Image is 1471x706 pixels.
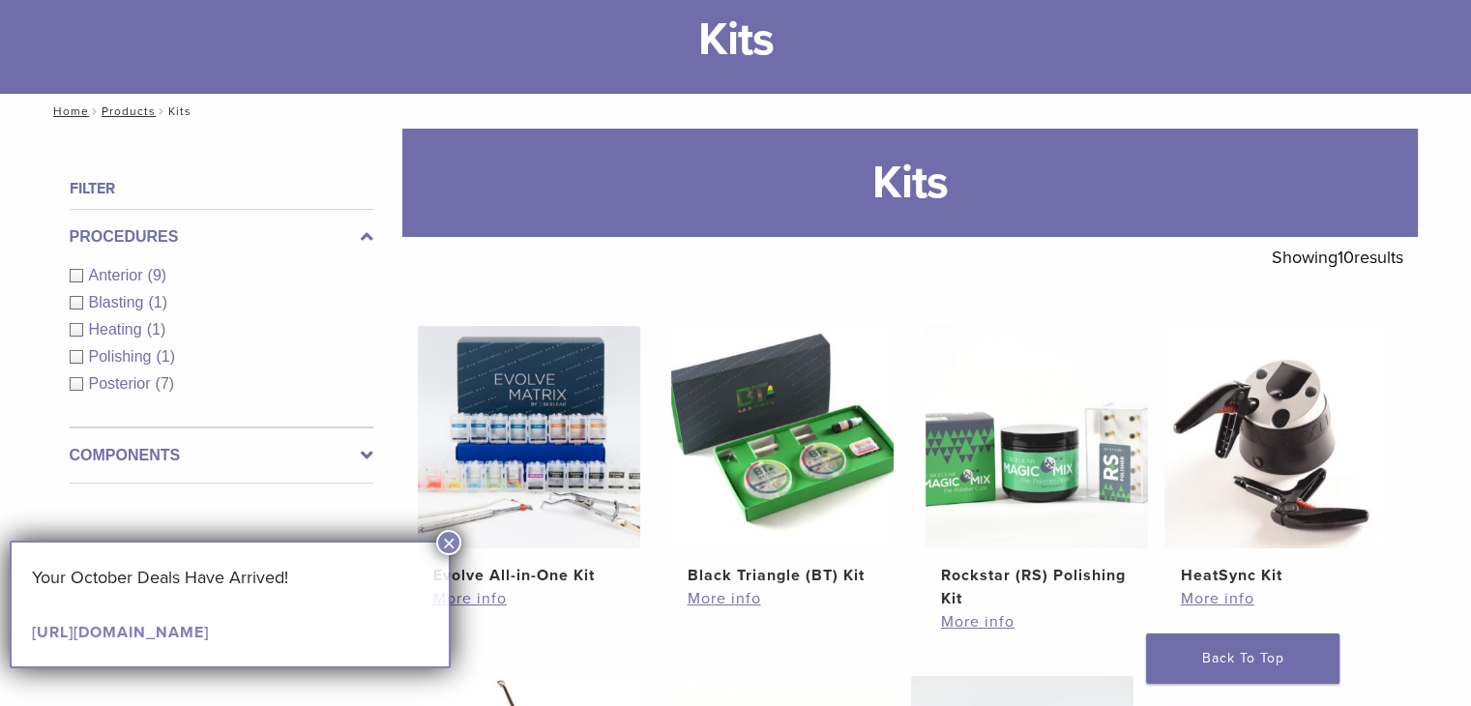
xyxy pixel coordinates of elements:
a: Black Triangle (BT) KitBlack Triangle (BT) Kit [670,326,896,587]
span: (7) [156,375,175,392]
span: (1) [148,294,167,310]
span: Blasting [89,294,149,310]
span: (1) [156,348,175,365]
a: Rockstar (RS) Polishing KitRockstar (RS) Polishing Kit [925,326,1150,610]
span: Heating [89,321,147,338]
label: Procedures [70,225,373,249]
label: Components [70,444,373,467]
button: Close [436,530,461,555]
span: (1) [147,321,166,338]
a: Evolve All-in-One KitEvolve All-in-One Kit [417,326,642,587]
h2: Rockstar (RS) Polishing Kit [941,564,1133,610]
p: Showing results [1272,237,1403,278]
img: HeatSync Kit [1164,326,1387,548]
span: 10 [1338,247,1354,268]
a: More info [687,587,878,610]
a: Back To Top [1146,633,1339,684]
a: Products [102,104,156,118]
h1: Kits [402,129,1418,237]
span: (9) [148,267,167,283]
span: Posterior [89,375,156,392]
h2: Evolve All-in-One Kit [433,564,625,587]
h2: Black Triangle (BT) Kit [687,564,878,587]
img: Rockstar (RS) Polishing Kit [926,326,1148,548]
h4: Filter [70,177,373,200]
p: Your October Deals Have Arrived! [32,563,428,592]
h2: HeatSync Kit [1180,564,1371,587]
span: Polishing [89,348,157,365]
nav: Kits [40,94,1432,129]
span: Anterior [89,267,148,283]
span: / [156,106,168,116]
img: Evolve All-in-One Kit [418,326,640,548]
a: More info [941,610,1133,633]
a: HeatSync KitHeatSync Kit [1163,326,1389,587]
a: More info [1180,587,1371,610]
a: Home [47,104,89,118]
a: [URL][DOMAIN_NAME] [32,623,209,642]
img: Black Triangle (BT) Kit [671,326,894,548]
span: / [89,106,102,116]
a: More info [433,587,625,610]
